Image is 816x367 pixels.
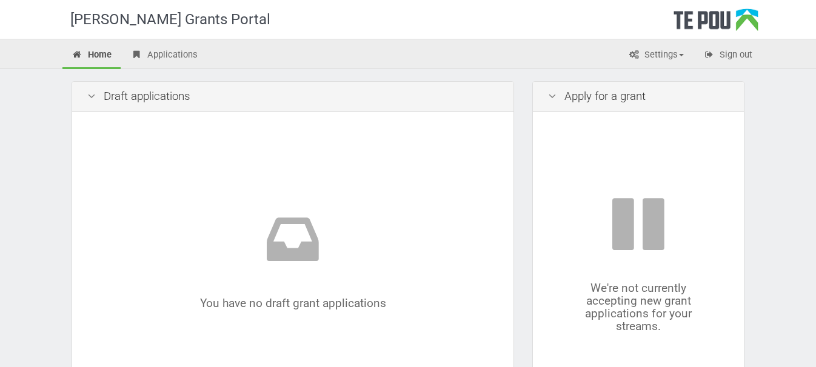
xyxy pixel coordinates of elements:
div: Apply for a grant [533,82,744,112]
a: Sign out [694,42,761,69]
div: We're not currently accepting new grant applications for your streams. [569,194,707,333]
div: Te Pou Logo [674,8,758,39]
a: Home [62,42,121,69]
a: Settings [619,42,693,69]
a: Applications [122,42,207,69]
div: Draft applications [72,82,513,112]
div: You have no draft grant applications [124,209,462,309]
